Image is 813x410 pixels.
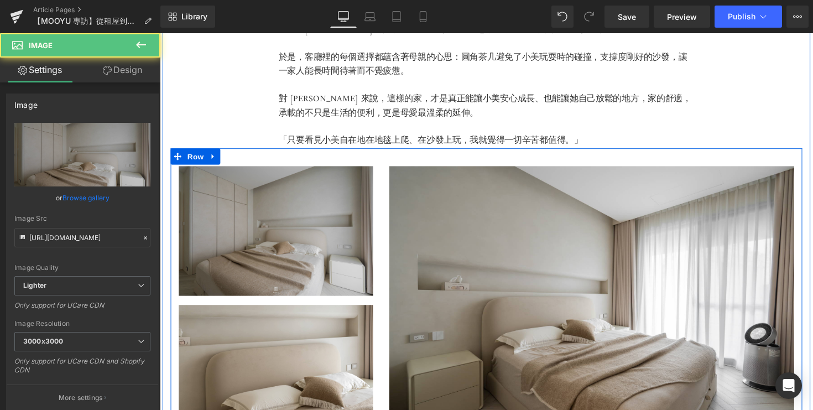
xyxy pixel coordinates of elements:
input: Link [14,228,150,247]
a: Browse gallery [62,188,110,207]
a: Desktop [330,6,357,28]
b: Lighter [23,281,46,289]
div: Open Intercom Messenger [775,372,802,399]
a: Tablet [383,6,410,28]
div: Only support for UCare CDN [14,301,150,317]
span: Publish [728,12,755,21]
div: Image Resolution [14,320,150,328]
p: 對 [PERSON_NAME] 來說，這樣的家，才是真正能讓小美安心成長、也能讓她自己放鬆的地方，家的舒適，承載的不只是生活的便利，更是母愛最溫柔的延伸。 [122,61,548,89]
button: Publish [715,6,782,28]
span: Preview [667,11,697,23]
p: 「只要看見小美自在地在地毯上爬、在沙發上玩，我就覺得一切辛苦都值得。」 [122,103,548,118]
a: Preview [654,6,710,28]
p: More settings [59,393,103,403]
a: Mobile [410,6,436,28]
div: Image Src [14,215,150,222]
div: Only support for UCare CDN and Shopify CDN [14,357,150,382]
div: Image [14,94,38,110]
a: Design [82,58,163,82]
span: Row [25,118,48,134]
button: Undo [551,6,574,28]
a: Expand / Collapse [48,118,62,134]
div: Image Quality [14,264,150,272]
a: Laptop [357,6,383,28]
span: Image [29,41,53,50]
button: Redo [578,6,600,28]
button: More [786,6,809,28]
a: New Library [160,6,215,28]
span: Library [181,12,207,22]
span: Save [618,11,636,23]
span: 【MOOYU 專訪】從租屋到買房｜[PERSON_NAME]：真的感受到這就是我的家 [33,17,139,25]
b: 3000x3000 [23,337,63,345]
a: Article Pages [33,6,160,14]
div: or [14,192,150,204]
p: 於是，客廳裡的每個選擇都蘊含著母親的心思：圓角茶几避免了小美玩耍時的碰撞，支撐度剛好的沙發，讓一家人能長時間待著而不覺疲憊。 [122,18,548,46]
